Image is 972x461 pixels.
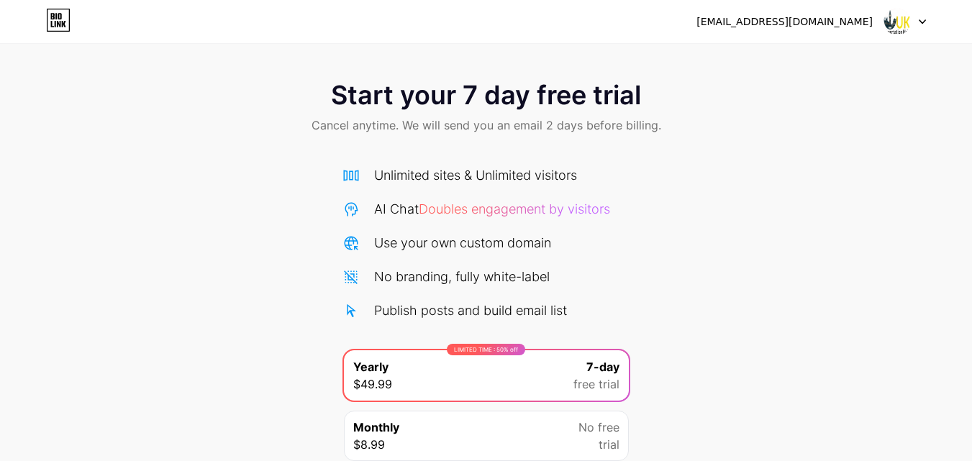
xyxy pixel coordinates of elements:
[573,375,619,393] span: free trial
[419,201,610,216] span: Doubles engagement by visitors
[374,233,551,252] div: Use your own custom domain
[331,81,641,109] span: Start your 7 day free trial
[578,419,619,436] span: No free
[884,8,911,35] img: ukdissertationhelp
[353,436,385,453] span: $8.99
[447,344,525,355] div: LIMITED TIME : 50% off
[696,14,873,29] div: [EMAIL_ADDRESS][DOMAIN_NAME]
[374,301,567,320] div: Publish posts and build email list
[353,375,392,393] span: $49.99
[599,436,619,453] span: trial
[312,117,661,134] span: Cancel anytime. We will send you an email 2 days before billing.
[586,358,619,375] span: 7-day
[353,419,399,436] span: Monthly
[374,199,610,219] div: AI Chat
[374,267,550,286] div: No branding, fully white-label
[353,358,389,375] span: Yearly
[374,165,577,185] div: Unlimited sites & Unlimited visitors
